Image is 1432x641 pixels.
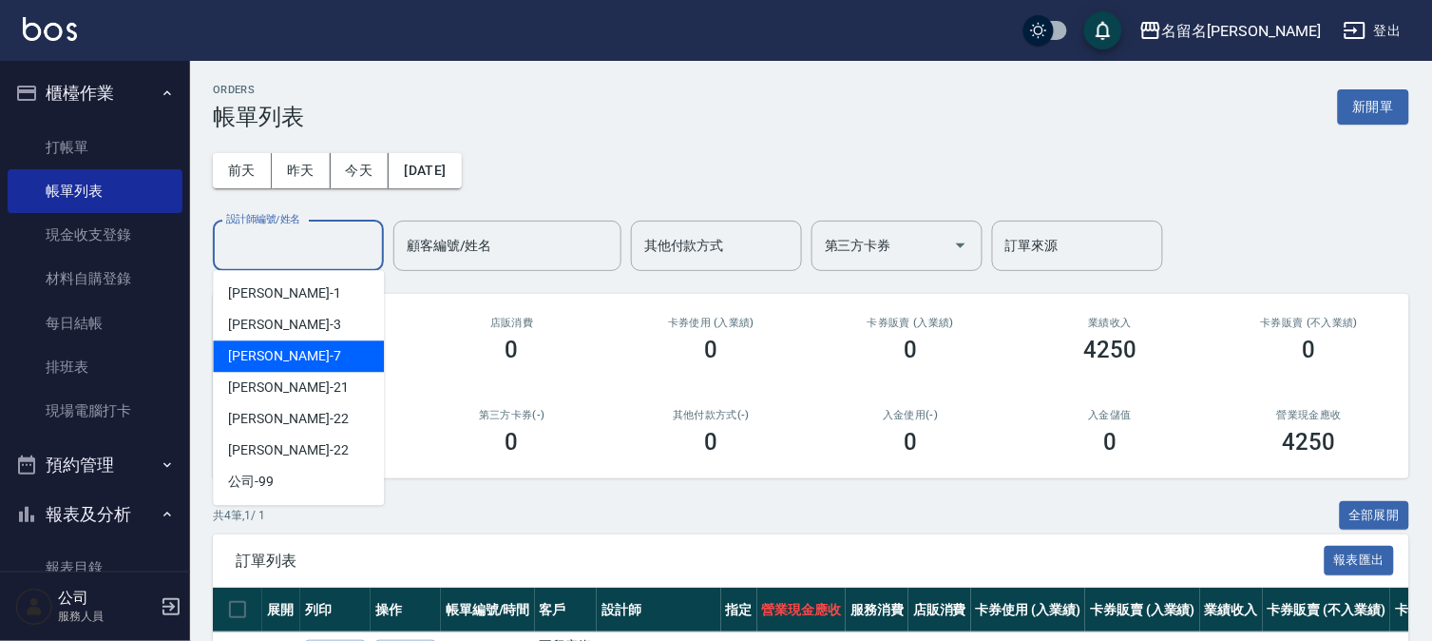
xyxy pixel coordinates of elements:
[1200,588,1263,632] th: 業績收入
[705,429,718,456] h3: 0
[635,317,789,329] h2: 卡券使用 (入業績)
[721,588,757,632] th: 指定
[1132,11,1328,50] button: 名留名[PERSON_NAME]
[272,153,331,188] button: 昨天
[8,68,182,118] button: 櫃檯作業
[213,84,304,96] h2: ORDERS
[1336,13,1409,49] button: 登出
[1033,409,1187,421] h2: 入金儲值
[8,126,182,169] a: 打帳單
[228,440,348,460] span: [PERSON_NAME] -22
[8,301,182,345] a: 每日結帳
[228,472,274,492] span: 公司 -99
[8,389,182,433] a: 現場電腦打卡
[213,104,304,130] h3: 帳單列表
[228,315,340,335] span: [PERSON_NAME] -3
[945,230,976,261] button: Open
[262,588,300,632] th: 展開
[1162,19,1321,43] div: 名留名[PERSON_NAME]
[1338,97,1409,115] a: 新開單
[331,153,390,188] button: 今天
[904,337,917,363] h3: 0
[435,409,589,421] h2: 第三方卡券(-)
[228,378,348,398] span: [PERSON_NAME] -21
[1085,588,1200,632] th: 卡券販賣 (入業績)
[1084,11,1122,49] button: save
[833,409,987,421] h2: 入金使用(-)
[228,283,340,303] span: [PERSON_NAME] -1
[705,337,718,363] h3: 0
[8,345,182,389] a: 排班表
[1263,588,1390,632] th: 卡券販賣 (不入業績)
[1338,89,1409,125] button: 新開單
[8,213,182,257] a: 現金收支登錄
[846,588,908,632] th: 服務消費
[1103,429,1117,456] h3: 0
[1283,429,1336,456] h3: 4250
[8,169,182,213] a: 帳單列表
[635,409,789,421] h2: 其他付款方式(-)
[833,317,987,329] h2: 卡券販賣 (入業績)
[908,588,971,632] th: 店販消費
[8,257,182,301] a: 材料自購登錄
[236,552,1325,571] span: 訂單列表
[15,588,53,626] img: Person
[8,490,182,539] button: 報表及分析
[1033,317,1187,329] h2: 業績收入
[1232,409,1386,421] h2: 營業現金應收
[1232,317,1386,329] h2: 卡券販賣 (不入業績)
[597,588,720,632] th: 設計師
[58,589,155,608] h5: 公司
[213,507,265,524] p: 共 4 筆, 1 / 1
[971,588,1086,632] th: 卡券使用 (入業績)
[389,153,461,188] button: [DATE]
[535,588,598,632] th: 客戶
[23,17,77,41] img: Logo
[1325,546,1395,575] button: 報表匯出
[506,337,519,363] h3: 0
[8,546,182,590] a: 報表目錄
[435,317,589,329] h2: 店販消費
[441,588,535,632] th: 帳單編號/時間
[1083,337,1136,363] h3: 4250
[757,588,847,632] th: 營業現金應收
[213,153,272,188] button: 前天
[228,346,340,366] span: [PERSON_NAME] -7
[1303,337,1316,363] h3: 0
[300,588,371,632] th: 列印
[1325,551,1395,569] a: 報表匯出
[226,212,300,226] label: 設計師編號/姓名
[371,588,441,632] th: 操作
[904,429,917,456] h3: 0
[506,429,519,456] h3: 0
[8,440,182,490] button: 預約管理
[58,608,155,625] p: 服務人員
[228,409,348,429] span: [PERSON_NAME] -22
[1340,501,1410,531] button: 全部展開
